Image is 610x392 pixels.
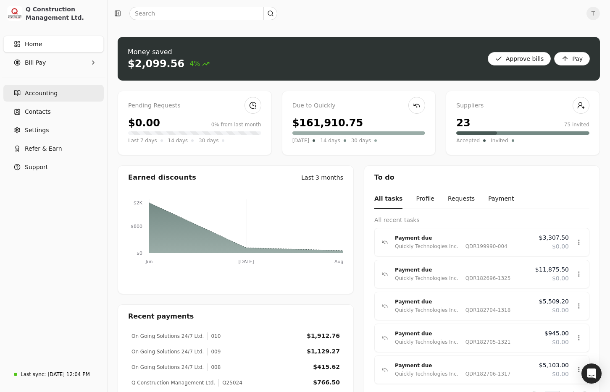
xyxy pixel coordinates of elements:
[364,166,599,189] div: To do
[25,163,48,172] span: Support
[374,189,402,209] button: All tasks
[462,242,507,251] div: QDR199990-004
[3,140,104,157] button: Refer & Earn
[199,136,218,145] span: 30 days
[488,52,551,65] button: Approve bills
[3,159,104,175] button: Support
[218,379,242,387] div: Q25024
[586,7,600,20] button: T
[456,101,589,110] div: Suppliers
[552,370,569,379] span: $0.00
[395,361,532,370] div: Payment due
[47,371,89,378] div: [DATE] 12:04 PM
[544,329,569,338] span: $945.00
[456,115,470,131] div: 23
[128,57,184,71] div: $2,099.56
[552,338,569,347] span: $0.00
[25,58,46,67] span: Bill Pay
[307,332,340,340] div: $1,912.76
[491,136,508,145] span: Invited
[552,242,569,251] span: $0.00
[539,361,569,370] span: $5,103.00
[211,121,261,128] div: 0% from last month
[25,126,49,135] span: Settings
[129,7,277,20] input: Search
[238,259,254,264] tspan: [DATE]
[25,144,62,153] span: Refer & Earn
[554,52,590,65] button: Pay
[395,370,458,378] div: Quickly Technologies Inc.
[395,329,538,338] div: Payment due
[128,136,157,145] span: Last 7 days
[395,234,532,242] div: Payment due
[395,274,458,282] div: Quickly Technologies Inc.
[292,115,363,131] div: $161,910.75
[7,6,22,21] img: 3171ca1f-602b-4dfe-91f0-0ace091e1481.jpeg
[131,379,215,387] div: Q Construction Management Ltd.
[118,305,353,328] div: Recent payments
[462,274,511,282] div: QDR182696-1325
[131,224,142,229] tspan: $800
[137,251,142,256] tspan: $0
[131,348,204,355] div: On Going Solutions 24/7 Ltd.
[351,136,371,145] span: 30 days
[535,265,569,274] span: $11,875.50
[131,332,204,340] div: On Going Solutions 24/7 Ltd.
[25,107,51,116] span: Contacts
[539,297,569,306] span: $5,509.20
[128,47,210,57] div: Money saved
[564,121,589,128] div: 75 invited
[395,306,458,314] div: Quickly Technologies Inc.
[539,233,569,242] span: $3,307.50
[3,103,104,120] a: Contacts
[334,259,343,264] tspan: Aug
[320,136,340,145] span: 14 days
[128,172,196,183] div: Earned discounts
[3,36,104,52] a: Home
[313,363,340,371] div: $415.62
[3,85,104,102] a: Accounting
[307,347,340,356] div: $1,129.27
[145,259,152,264] tspan: Jun
[131,363,204,371] div: On Going Solutions 24/7 Ltd.
[292,101,426,110] div: Due to Quickly
[207,363,221,371] div: 008
[374,216,589,225] div: All recent tasks
[128,115,160,131] div: $0.00
[395,242,458,251] div: Quickly Technologies Inc.
[189,59,209,69] span: 4%
[448,189,475,209] button: Requests
[395,298,532,306] div: Payment due
[128,101,261,110] div: Pending Requests
[395,266,528,274] div: Payment due
[25,89,58,98] span: Accounting
[552,274,569,283] span: $0.00
[301,173,343,182] div: Last 3 months
[488,189,514,209] button: Payment
[3,54,104,71] button: Bill Pay
[207,332,221,340] div: 010
[207,348,221,355] div: 009
[168,136,188,145] span: 14 days
[395,338,458,346] div: Quickly Technologies Inc.
[462,370,511,378] div: QDR182706-1317
[292,136,310,145] span: [DATE]
[456,136,480,145] span: Accepted
[581,363,602,384] div: Open Intercom Messenger
[416,189,434,209] button: Profile
[25,40,42,49] span: Home
[26,5,100,22] div: Q Construction Management Ltd.
[313,378,340,387] div: $766.50
[552,306,569,315] span: $0.00
[21,371,46,378] div: Last sync:
[3,367,104,382] a: Last sync:[DATE] 12:04 PM
[462,306,511,314] div: QDR182704-1318
[134,200,143,206] tspan: $2K
[462,338,511,346] div: QDR182705-1321
[3,122,104,139] a: Settings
